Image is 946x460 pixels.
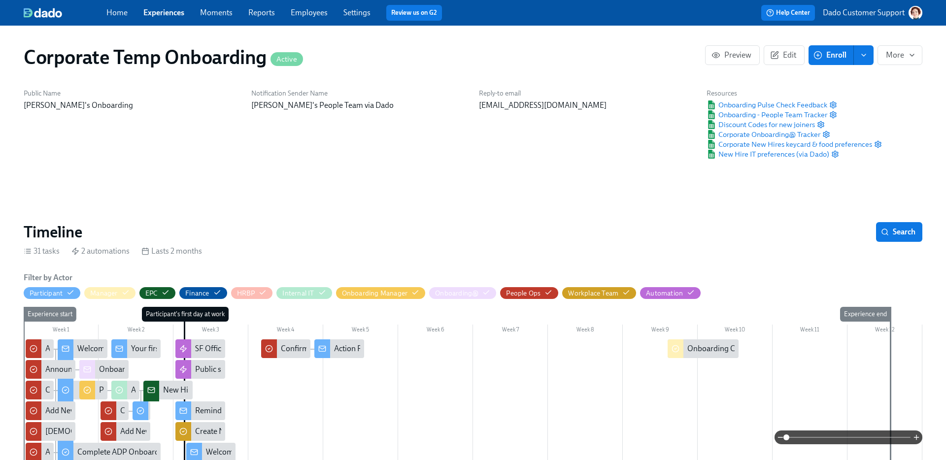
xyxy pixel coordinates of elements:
div: Provide IT Set-up info [99,385,171,395]
div: Welcome to Team Rothy’s! [206,447,294,458]
div: Announce {{ participant.fullName }} to CorporateOnboarding@? [26,360,75,379]
div: Public slack channels [175,360,225,379]
h6: Filter by Actor [24,272,72,283]
button: enroll [854,45,874,65]
span: New Hire IT preferences (via Dado) [707,149,829,159]
div: Create NY Mobile Keycard for {{ participant.fullName }} (starting {{ participant.startDate | MMM ... [195,426,556,437]
div: Approve IT request for new hire {{ participant.fullName }} [131,385,323,395]
div: Public slack channels [195,364,266,375]
div: Hide Workplace Team [568,289,618,298]
div: Hide Internal IT [282,289,314,298]
img: Google Sheet [707,130,716,139]
div: Add New Temp to Temp Tracker [45,405,153,416]
button: People Ops [500,287,558,299]
button: Dado Customer Support [823,6,922,20]
img: Google Sheet [707,120,716,129]
div: Onboarding Notice: {{ participant.fullName }} – {{ participant.role }} ({{ participant.startDate ... [79,360,129,379]
button: Participant [24,287,80,299]
span: Preview [713,50,751,60]
span: Search [883,227,915,237]
div: Create NY Mobile Keycard for {{ participant.fullName }} (starting {{ participant.startDate | MMM ... [175,422,225,441]
h1: Corporate Temp Onboarding [24,45,303,69]
div: Week 11 [773,325,847,337]
div: Your first day at [PERSON_NAME][GEOGRAPHIC_DATA] is nearly here! [131,343,371,354]
h6: Resources [707,89,882,98]
div: Confirm if {{ participant.fullName }}'s manager will do their onboarding [45,385,285,395]
div: Onboarding Check In for {{ participant.fullName }} [668,339,739,358]
button: Finance [179,287,227,299]
a: Google SheetCorporate New Hires keycard & food preferences [707,139,872,149]
button: Manager [84,287,135,299]
button: Enroll [809,45,854,65]
div: Confirm {{ participant.fullName }} has signed their onboarding docs [281,343,508,354]
button: More [878,45,922,65]
div: Welcome to [PERSON_NAME]'s! [58,339,107,358]
p: Dado Customer Support [823,7,905,18]
span: Enroll [815,50,846,60]
div: Hide Onboarding Manager [342,289,408,298]
div: 2 automations [71,246,130,257]
button: Search [876,222,922,242]
a: Google SheetOnboarding Pulse Check Feedback [707,100,827,110]
button: Workplace Team [562,287,636,299]
button: Automation [640,287,701,299]
span: Help Center [766,8,810,18]
img: Google Sheet [707,100,716,109]
div: Add Rehire {{ participant.fullName }} in ADP [45,447,194,458]
div: Week 4 [248,325,323,337]
button: EPC [139,287,176,299]
span: Corporate Onboarding@ Tracker [707,130,820,139]
a: Google SheetDiscount Codes for new joiners [707,120,815,130]
p: [EMAIL_ADDRESS][DOMAIN_NAME] [479,100,695,111]
div: Add New Hire Codes to Spreadsheet for {{ participant.fullName }} ({{ participant.startDate | MM/D... [101,422,150,441]
button: Onboarding@ [429,287,496,299]
div: Reminder for [DATE]: please bring your I-9 docs [175,401,225,420]
div: Hide Automation [646,289,683,298]
button: Review us on G2 [386,5,442,21]
img: dado [24,8,62,18]
img: Google Sheet [707,150,716,159]
div: 31 tasks [24,246,60,257]
a: Review us on G2 [391,8,437,18]
img: Google Sheet [707,110,716,119]
div: Add New Temp to Temp Tracker [26,401,75,420]
div: [DEMOGRAPHIC_DATA] Employment End Date [26,422,75,441]
div: Week 1 [24,325,99,337]
img: Google Sheet [707,140,716,149]
div: Add New Hire {{ participant.fullName }} in ADP [45,343,203,354]
span: Discount Codes for new joiners [707,120,815,130]
div: [DEMOGRAPHIC_DATA] Employment End Date [45,426,206,437]
h2: Timeline [24,222,82,242]
a: dado [24,8,106,18]
button: Preview [705,45,760,65]
div: Week 2 [99,325,173,337]
div: Hide EPC [145,289,158,298]
a: Reports [248,8,275,17]
div: Provide IT Set-up info [79,381,107,399]
div: Hide Manager [90,289,117,298]
div: Approve IT request for new hire {{ participant.fullName }} [111,381,139,399]
div: Week 3 [173,325,248,337]
h6: Reply-to email [479,89,695,98]
img: AATXAJw-nxTkv1ws5kLOi-TQIsf862R-bs_0p3UQSuGH=s96-c [909,6,922,20]
div: Hide HRBP [237,289,255,298]
div: Confirm {{ participant.fullName }} has completed ADP materials [101,401,129,420]
button: Help Center [761,5,815,21]
div: SF Office slack channel [175,339,225,358]
a: Home [106,8,128,17]
span: Onboarding - People Team Tracker [707,110,827,120]
div: Hide Participant [30,289,63,298]
div: Confirm {{ participant.fullName }} has completed ADP materials [120,405,335,416]
a: Google SheetOnboarding - People Team Tracker [707,110,827,120]
div: Week 12 [847,325,922,337]
div: SF Office slack channel [195,343,271,354]
div: Onboarding Notice: {{ participant.fullName }} – {{ participant.role }} ({{ participant.startDate ... [99,364,469,375]
span: Corporate New Hires keycard & food preferences [707,139,872,149]
h6: Notification Sender Name [251,89,467,98]
div: Add New Hire {{ participant.fullName }} in ADP [26,339,54,358]
div: Week 6 [398,325,473,337]
button: Edit [764,45,805,65]
div: Action Required: Outstanding Onboarding Docs [314,339,364,358]
p: [PERSON_NAME]'s People Team via Dado [251,100,467,111]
